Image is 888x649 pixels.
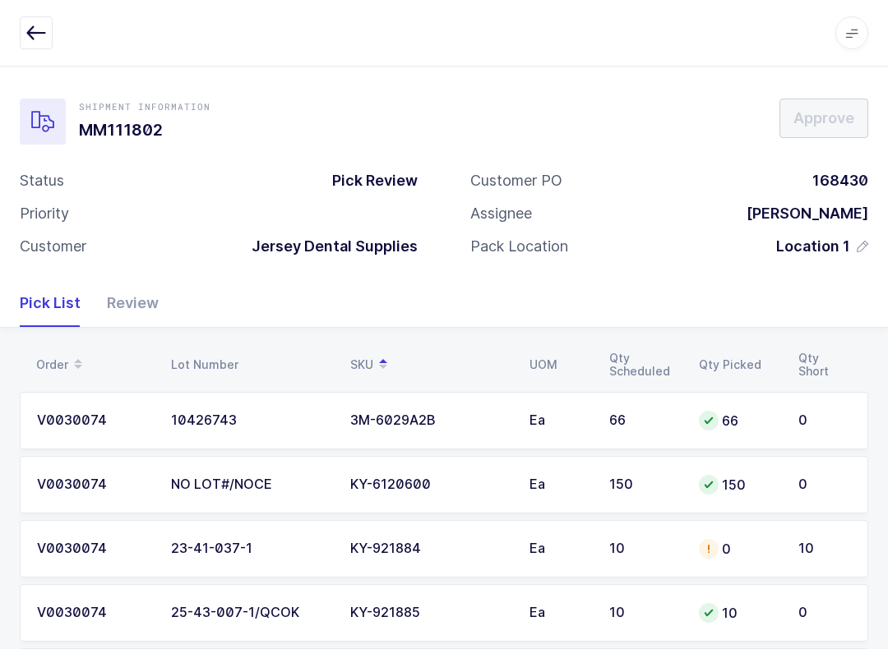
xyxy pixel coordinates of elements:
div: 25-43-007-1/QCOK [171,605,331,620]
div: Pick Review [319,171,418,191]
div: Assignee [470,204,532,223]
div: 66 [699,411,779,430]
div: Priority [20,204,69,223]
div: 10 [609,541,679,556]
span: Location 1 [776,237,850,256]
div: Status [20,171,64,191]
div: Customer PO [470,171,562,191]
span: Approve [793,108,854,128]
div: 10 [609,605,679,620]
div: Jersey Dental Supplies [238,237,418,256]
div: 0 [798,477,851,492]
div: KY-6120600 [350,477,510,492]
div: 23-41-037-1 [171,541,331,556]
div: KY-921885 [350,605,510,620]
div: Qty Picked [699,358,779,371]
div: 0 [699,539,779,559]
button: Approve [779,99,868,138]
div: Ea [530,605,590,620]
div: Order [36,351,151,379]
div: Ea [530,477,590,492]
div: 150 [699,475,779,495]
span: 168430 [812,172,868,189]
div: 0 [798,605,851,620]
div: Review [94,279,159,327]
div: Ea [530,541,590,556]
h1: MM111802 [79,117,210,143]
div: 0 [798,413,851,428]
div: KY-921884 [350,541,510,556]
div: Qty Short [798,352,852,378]
div: Pick List [20,279,94,327]
div: V0030074 [37,541,151,556]
div: NO LOT#/NOCE [171,477,331,492]
div: SKU [350,351,510,379]
div: Ea [530,413,590,428]
div: [PERSON_NAME] [733,204,868,223]
div: Qty Scheduled [609,352,679,378]
div: 66 [609,413,679,428]
div: 3M-6029A2B [350,413,510,428]
div: V0030074 [37,605,151,620]
div: UOM [530,358,590,371]
div: 10 [798,541,851,556]
button: Location 1 [776,237,868,256]
div: Shipment Information [79,100,210,113]
div: 150 [609,477,679,492]
div: 10426743 [171,413,331,428]
div: V0030074 [37,413,151,428]
div: V0030074 [37,477,151,492]
div: Pack Location [470,237,568,256]
div: Lot Number [171,358,331,371]
div: 10 [699,603,779,623]
div: Customer [20,237,86,256]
